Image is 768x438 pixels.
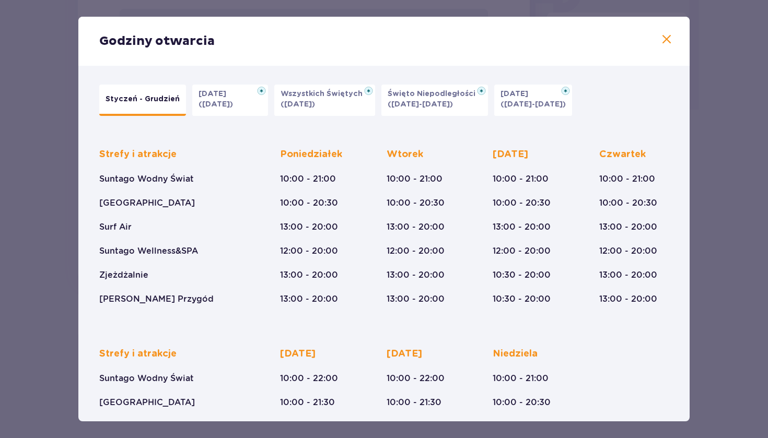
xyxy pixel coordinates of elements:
[387,173,443,185] p: 10:00 - 21:00
[280,397,335,408] p: 10:00 - 21:30
[99,373,194,384] p: Suntago Wodny Świat
[387,269,445,281] p: 13:00 - 20:00
[99,245,198,257] p: Suntago Wellness&SPA
[599,148,646,161] p: Czwartek
[274,85,375,116] button: Wszystkich Świętych([DATE])
[387,221,445,233] p: 13:00 - 20:00
[493,373,549,384] p: 10:00 - 21:00
[599,269,657,281] p: 13:00 - 20:00
[99,85,186,116] button: Styczeń - Grudzień
[387,421,443,432] p: 11:00 - 20:00
[280,373,338,384] p: 10:00 - 22:00
[99,293,214,305] p: [PERSON_NAME] Przygód
[280,421,338,432] p: 13:00 - 20:00
[381,85,488,116] button: Święto Niepodległości([DATE]-[DATE])
[501,99,566,110] p: ([DATE]-[DATE])
[192,85,268,116] button: [DATE]([DATE])
[599,221,657,233] p: 13:00 - 20:00
[199,89,232,99] p: [DATE]
[99,33,215,49] p: Godziny otwarcia
[493,421,549,432] p: 11:00 - 20:00
[280,293,338,305] p: 13:00 - 20:00
[99,148,177,161] p: Strefy i atrakcje
[280,269,338,281] p: 13:00 - 20:00
[280,197,338,209] p: 10:00 - 20:30
[280,173,336,185] p: 10:00 - 21:00
[387,148,423,161] p: Wtorek
[280,348,316,360] p: [DATE]
[99,397,195,408] p: [GEOGRAPHIC_DATA]
[493,269,551,281] p: 10:30 - 20:00
[280,221,338,233] p: 13:00 - 20:00
[599,293,657,305] p: 13:00 - 20:00
[99,348,177,360] p: Strefy i atrakcje
[387,348,422,360] p: [DATE]
[599,197,657,209] p: 10:00 - 20:30
[280,148,342,161] p: Poniedziałek
[387,245,445,257] p: 12:00 - 20:00
[387,397,441,408] p: 10:00 - 21:30
[501,89,534,99] p: [DATE]
[493,397,551,408] p: 10:00 - 20:30
[493,221,551,233] p: 13:00 - 20:00
[599,173,655,185] p: 10:00 - 21:00
[493,348,538,360] p: Niedziela
[493,245,551,257] p: 12:00 - 20:00
[387,197,445,209] p: 10:00 - 20:30
[99,221,132,233] p: Surf Air
[388,89,482,99] p: Święto Niepodległości
[106,94,180,104] p: Styczeń - Grudzień
[494,85,572,116] button: [DATE]([DATE]-[DATE])
[99,421,132,432] p: Surf Air
[387,373,445,384] p: 10:00 - 22:00
[493,173,549,185] p: 10:00 - 21:00
[388,99,453,110] p: ([DATE]-[DATE])
[387,293,445,305] p: 13:00 - 20:00
[99,269,148,281] p: Zjeżdżalnie
[493,197,551,209] p: 10:00 - 20:30
[493,148,528,161] p: [DATE]
[281,99,315,110] p: ([DATE])
[99,197,195,209] p: [GEOGRAPHIC_DATA]
[280,245,338,257] p: 12:00 - 20:00
[199,99,233,110] p: ([DATE])
[599,245,657,257] p: 12:00 - 20:00
[281,89,369,99] p: Wszystkich Świętych
[99,173,194,185] p: Suntago Wodny Świat
[493,293,551,305] p: 10:30 - 20:00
